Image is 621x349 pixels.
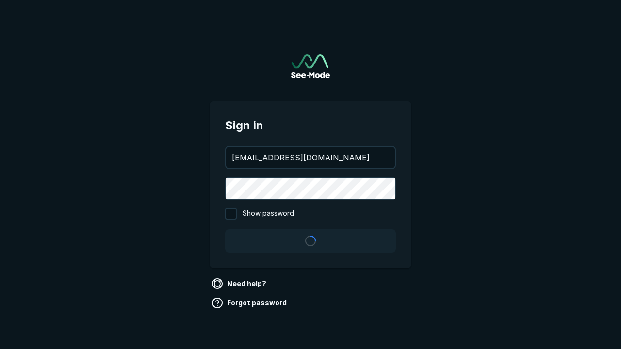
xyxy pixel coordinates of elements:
img: See-Mode Logo [291,54,330,78]
a: Go to sign in [291,54,330,78]
span: Show password [243,208,294,220]
a: Need help? [210,276,270,291]
input: your@email.com [226,147,395,168]
a: Forgot password [210,295,291,311]
span: Sign in [225,117,396,134]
